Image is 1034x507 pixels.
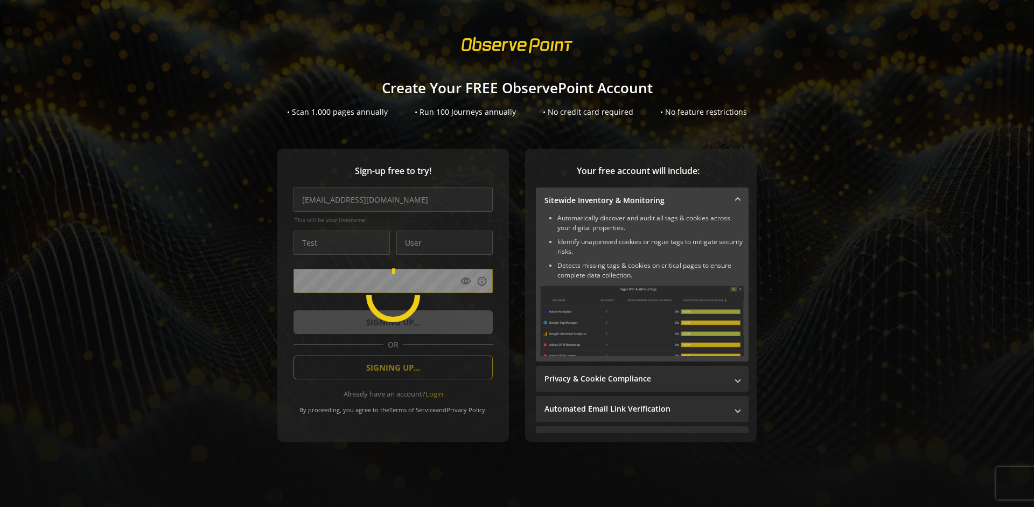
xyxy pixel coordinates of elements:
div: • No credit card required [543,107,633,117]
mat-expansion-panel-header: Performance Monitoring with Web Vitals [536,426,749,452]
mat-expansion-panel-header: Sitewide Inventory & Monitoring [536,187,749,213]
div: • Run 100 Journeys annually [415,107,516,117]
a: Terms of Service [389,406,436,414]
img: Sitewide Inventory & Monitoring [540,286,744,356]
mat-panel-title: Automated Email Link Verification [544,404,727,414]
li: Detects missing tags & cookies on critical pages to ensure complete data collection. [557,261,744,280]
mat-panel-title: Privacy & Cookie Compliance [544,373,727,384]
div: • Scan 1,000 pages annually [287,107,388,117]
a: Privacy Policy [446,406,485,414]
li: Identify unapproved cookies or rogue tags to mitigate security risks. [557,237,744,256]
div: Sitewide Inventory & Monitoring [536,213,749,362]
mat-expansion-panel-header: Privacy & Cookie Compliance [536,366,749,392]
div: • No feature restrictions [660,107,747,117]
mat-panel-title: Sitewide Inventory & Monitoring [544,195,727,206]
div: By proceeding, you agree to the and . [294,399,493,414]
span: Sign-up free to try! [294,165,493,177]
li: Automatically discover and audit all tags & cookies across your digital properties. [557,213,744,233]
mat-expansion-panel-header: Automated Email Link Verification [536,396,749,422]
span: Your free account will include: [536,165,740,177]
